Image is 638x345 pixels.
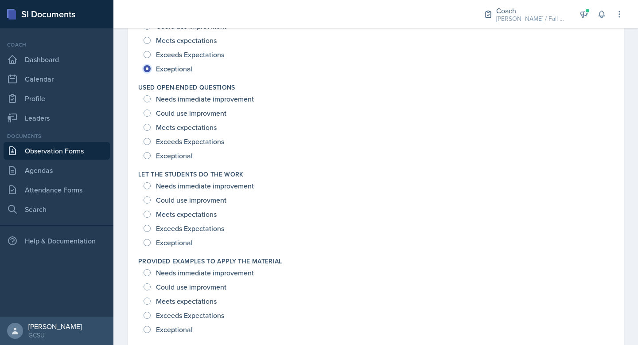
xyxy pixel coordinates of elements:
div: [PERSON_NAME] / Fall 2025 [496,14,567,24]
span: Could use improvment [156,109,226,118]
div: GCSU [28,331,82,340]
div: Help & Documentation [4,232,110,250]
label: Used Open-Ended Questions [138,83,235,92]
a: Agendas [4,161,110,179]
a: Search [4,200,110,218]
span: Meets expectations [156,36,217,45]
span: Needs immediate improvement [156,94,254,103]
a: Attendance Forms [4,181,110,199]
span: Exceptional [156,325,193,334]
div: Coach [496,5,567,16]
span: Meets expectations [156,297,217,306]
a: Observation Forms [4,142,110,160]
span: Meets expectations [156,123,217,132]
span: Could use improvment [156,282,226,291]
span: Exceeds Expectations [156,311,224,320]
span: Exceeds Expectations [156,224,224,233]
div: Documents [4,132,110,140]
span: Exceeds Expectations [156,50,224,59]
a: Profile [4,90,110,107]
span: Exceeds Expectations [156,137,224,146]
span: Exceptional [156,238,193,247]
a: Calendar [4,70,110,88]
div: Coach [4,41,110,49]
span: Needs immediate improvement [156,181,254,190]
span: Could use improvment [156,196,226,204]
span: Needs immediate improvement [156,268,254,277]
a: Dashboard [4,51,110,68]
span: Exceptional [156,64,193,73]
span: Could use improvment [156,22,226,31]
a: Leaders [4,109,110,127]
label: Let The Students Do The Work [138,170,244,179]
span: Exceptional [156,151,193,160]
label: Provided Examples To Apply The Material [138,257,282,266]
span: Meets expectations [156,210,217,219]
div: [PERSON_NAME] [28,322,82,331]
